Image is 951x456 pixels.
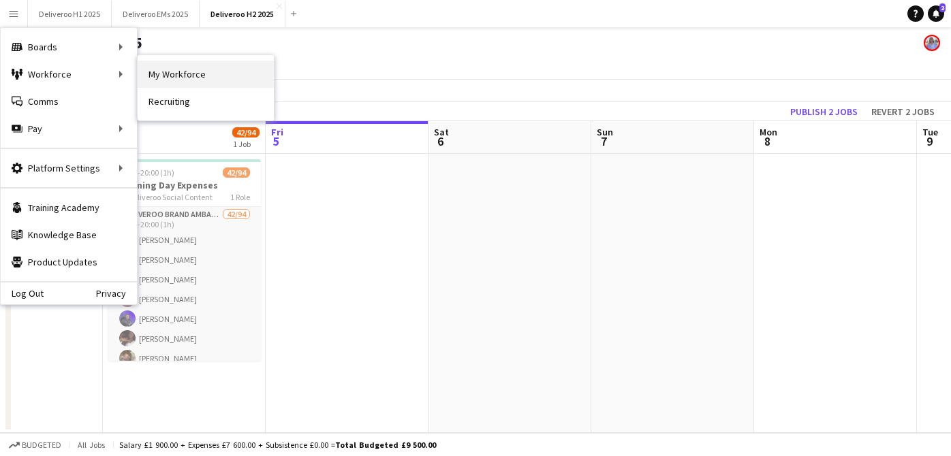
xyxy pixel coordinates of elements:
[233,139,259,149] div: 1 Job
[595,133,613,149] span: 7
[271,126,283,138] span: Fri
[785,103,863,120] button: Publish 2 jobs
[1,194,137,221] a: Training Academy
[1,154,137,182] div: Platform Settings
[924,35,940,51] app-user-avatar: Lucy Hillier
[112,1,200,27] button: Deliveroo EMs 2025
[22,440,61,450] span: Budgeted
[200,1,285,27] button: Deliveroo H2 2025
[758,133,777,149] span: 8
[1,88,137,115] a: Comms
[866,103,940,120] button: Revert 2 jobs
[269,133,283,149] span: 5
[119,440,436,450] div: Salary £1 900.00 + Expenses £7 600.00 + Subsistence £0.00 =
[1,33,137,61] div: Boards
[432,133,449,149] span: 6
[760,126,777,138] span: Mon
[1,248,137,276] a: Product Updates
[1,61,137,88] div: Workforce
[138,61,274,88] a: My Workforce
[96,288,137,299] a: Privacy
[128,192,213,202] span: Deliveroo Social Content
[223,167,250,178] span: 42/94
[28,1,112,27] button: Deliveroo H1 2025
[922,126,938,138] span: Tue
[939,3,946,12] span: 2
[928,5,944,22] a: 2
[138,88,274,115] a: Recruiting
[232,127,260,137] span: 42/94
[335,440,436,450] span: Total Budgeted £9 500.00
[920,133,938,149] span: 9
[1,115,137,142] div: Pay
[119,167,174,178] span: 19:00-20:00 (1h)
[597,126,613,138] span: Sun
[108,159,261,361] app-job-card: 19:00-20:00 (1h)42/94Training Day Expenses Deliveroo Social Content1 RoleDeliveroo Brand Ambassad...
[1,288,44,299] a: Log Out
[1,221,137,248] a: Knowledge Base
[7,438,63,453] button: Budgeted
[230,192,250,202] span: 1 Role
[108,179,261,191] h3: Training Day Expenses
[75,440,108,450] span: All jobs
[434,126,449,138] span: Sat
